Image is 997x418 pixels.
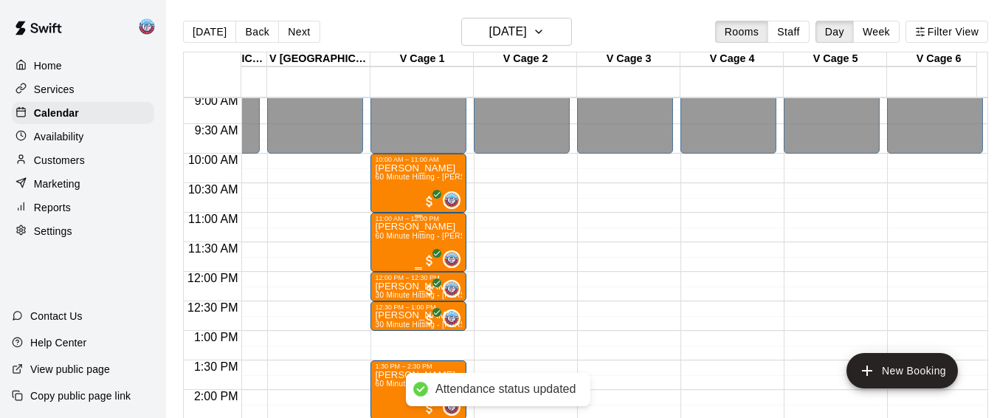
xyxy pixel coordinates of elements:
span: 30 Minute Hitting - [PERSON_NAME] [375,321,506,329]
img: Noah Stofman [444,400,459,414]
span: 9:00 AM [191,95,242,107]
p: Marketing [34,177,80,191]
a: Settings [12,220,154,242]
span: 10:00 AM [184,154,242,166]
span: 60 Minute Hitting - [PERSON_NAME] [375,173,506,181]
button: Week [853,21,900,43]
p: Settings [34,224,72,239]
p: Home [34,58,62,73]
div: Noah Stofman [443,398,460,416]
img: Noah Stofman [444,193,459,208]
span: 11:00 AM [184,213,242,225]
img: Noah Stofman [444,252,459,267]
div: 1:30 PM – 2:30 PM [375,363,462,370]
span: 60 Minute Hitting - [PERSON_NAME] [375,232,506,240]
div: Attendance status updated [435,382,576,397]
a: Reports [12,196,154,219]
button: [DATE] [461,18,572,46]
a: Home [12,55,154,77]
p: Calendar [34,106,79,120]
p: Availability [34,129,84,144]
p: Contact Us [30,309,83,323]
span: Noah Stofman [449,309,460,327]
div: 10:00 AM – 11:00 AM: 60 Minute Hitting - Voorhees [370,154,466,213]
span: 60 Minute Hitting - [PERSON_NAME] [375,380,506,388]
span: 12:00 PM [184,272,241,284]
span: All customers have paid [422,253,437,268]
div: Noah Stofman [443,191,460,209]
div: V Cage 1 [370,52,474,66]
h6: [DATE] [489,21,527,42]
div: V [GEOGRAPHIC_DATA] 2 [267,52,370,66]
span: All customers have paid [422,312,437,327]
div: 12:00 PM – 12:30 PM: 30 Minute Hitting - Voorhees [370,272,466,301]
img: Noah Stofman [444,311,459,326]
span: All customers have paid [422,401,437,416]
div: V Cage 4 [680,52,784,66]
a: Availability [12,126,154,148]
button: Staff [767,21,810,43]
button: add [846,353,958,388]
span: Noah Stofman [449,398,460,416]
div: V Cage 6 [887,52,990,66]
div: 12:00 PM – 12:30 PM [375,274,462,281]
span: 30 Minute Hitting - [PERSON_NAME] [375,291,506,299]
span: 1:30 PM [190,360,242,373]
button: Next [278,21,320,43]
a: Marketing [12,173,154,195]
img: Noah Stofman [138,18,156,35]
span: All customers have paid [422,283,437,298]
button: Back [235,21,279,43]
div: 12:30 PM – 1:00 PM: 30 Minute Hitting - Voorhees [370,301,466,331]
span: 2:00 PM [190,390,242,402]
div: Noah Stofman [443,309,460,327]
div: 11:00 AM – 12:00 PM [375,215,462,222]
p: Customers [34,153,85,168]
div: V Cage 3 [577,52,680,66]
div: V Cage 5 [784,52,887,66]
div: 12:30 PM – 1:00 PM [375,304,462,311]
span: Noah Stofman [449,250,460,268]
p: Reports [34,200,71,215]
div: 10:00 AM – 11:00 AM [375,156,462,163]
p: Copy public page link [30,388,131,403]
span: Noah Stofman [449,280,460,298]
p: Services [34,82,75,97]
a: Services [12,78,154,100]
span: All customers have paid [422,194,437,209]
div: Noah Stofman [443,250,460,268]
button: Filter View [905,21,988,43]
span: 11:30 AM [184,242,242,255]
span: 10:30 AM [184,183,242,196]
span: 12:30 PM [184,301,241,314]
button: Rooms [715,21,768,43]
span: 1:00 PM [190,331,242,343]
img: Noah Stofman [444,281,459,296]
p: View public page [30,362,110,377]
p: Help Center [30,335,86,350]
span: Noah Stofman [449,191,460,209]
a: Customers [12,149,154,171]
span: 9:30 AM [191,124,242,137]
div: 11:00 AM – 12:00 PM: 60 Minute Hitting - Voorhees [370,213,466,272]
div: V Cage 2 [474,52,577,66]
div: Noah Stofman [135,12,166,41]
a: Calendar [12,102,154,124]
button: Day [815,21,854,43]
button: [DATE] [183,21,236,43]
div: Noah Stofman [443,280,460,298]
